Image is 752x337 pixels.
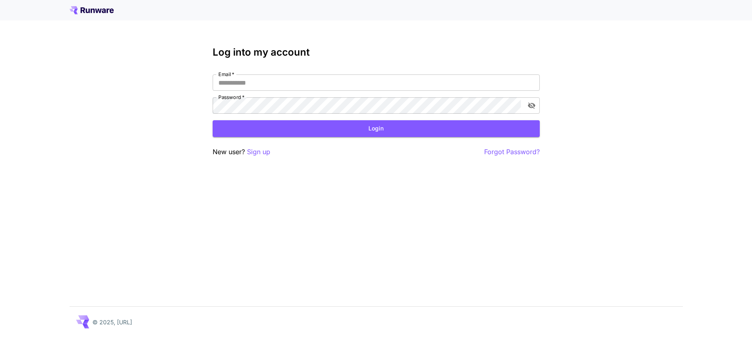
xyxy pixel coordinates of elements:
button: Login [213,120,540,137]
p: © 2025, [URL] [92,318,132,326]
label: Password [218,94,245,101]
p: New user? [213,147,270,157]
label: Email [218,71,234,78]
button: Forgot Password? [484,147,540,157]
button: toggle password visibility [524,98,539,113]
button: Sign up [247,147,270,157]
h3: Log into my account [213,47,540,58]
